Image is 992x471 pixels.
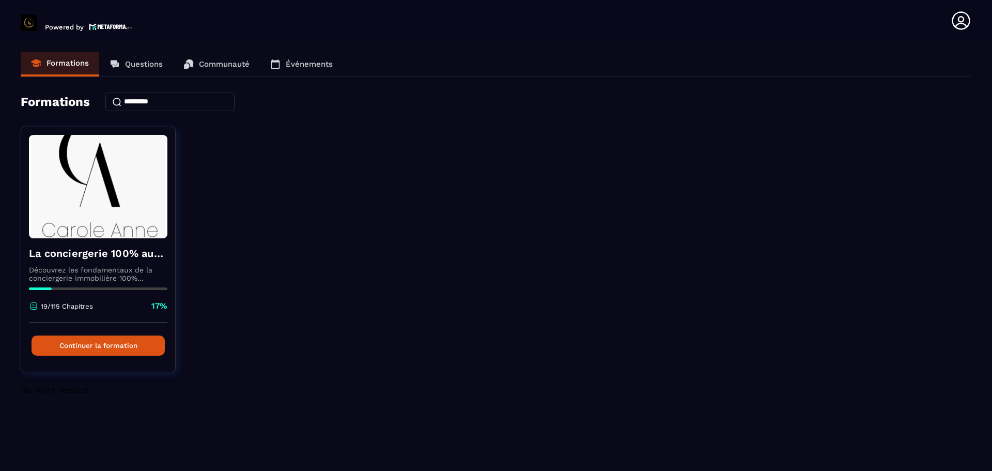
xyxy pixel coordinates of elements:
[199,59,250,69] p: Communauté
[99,52,173,77] a: Questions
[89,22,132,31] img: logo
[47,58,89,68] p: Formations
[21,127,189,385] a: formation-backgroundLa conciergerie 100% automatiséeDécouvrez les fondamentaux de la conciergerie...
[151,300,167,312] p: 17%
[21,14,37,31] img: logo-branding
[29,135,167,238] img: formation-background
[45,23,84,31] p: Powered by
[260,52,343,77] a: Événements
[21,95,90,109] h4: Formations
[29,246,167,261] h4: La conciergerie 100% automatisée
[21,52,99,77] a: Formations
[125,59,163,69] p: Questions
[286,59,333,69] p: Événements
[173,52,260,77] a: Communauté
[29,266,167,282] p: Découvrez les fondamentaux de la conciergerie immobilière 100% automatisée. Cette formation est c...
[21,385,88,395] span: No more results!
[41,302,93,310] p: 19/115 Chapitres
[32,336,165,356] button: Continuer la formation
